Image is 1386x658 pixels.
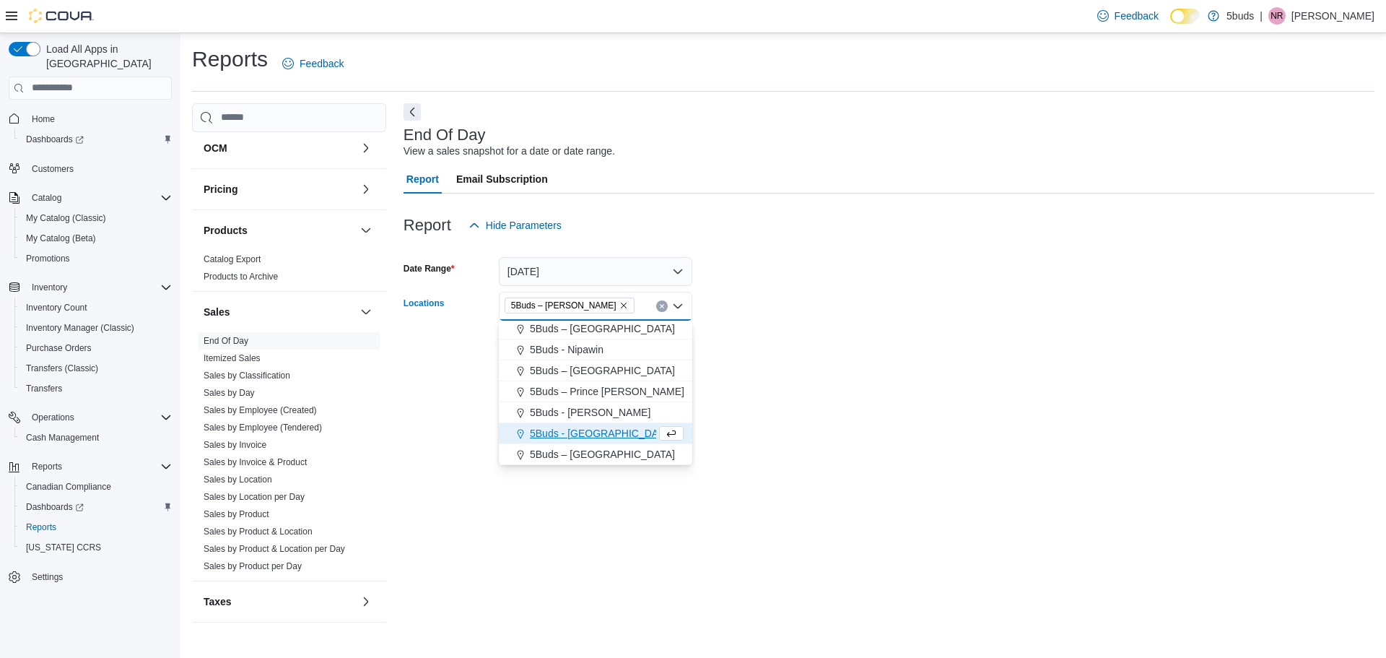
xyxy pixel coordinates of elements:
button: Remove 5Buds – Warman from selection in this group [619,301,628,310]
button: Purchase Orders [14,338,178,358]
a: Promotions [20,250,76,267]
span: Sales by Location per Day [204,491,305,503]
nav: Complex example [9,103,172,625]
button: 5Buds - [PERSON_NAME] [499,402,692,423]
span: Dark Mode [1170,24,1171,25]
a: Catalog Export [204,254,261,264]
button: Clear input [656,300,668,312]
span: Operations [26,409,172,426]
button: [US_STATE] CCRS [14,537,178,558]
button: [DATE] [499,257,692,286]
span: Inventory Manager (Classic) [26,322,134,334]
h3: End Of Day [404,126,486,144]
span: Cash Management [20,429,172,446]
span: Reports [26,458,172,475]
span: Sales by Product & Location [204,526,313,537]
a: Transfers (Classic) [20,360,104,377]
button: Promotions [14,248,178,269]
a: Transfers [20,380,68,397]
p: | [1260,7,1263,25]
h3: OCM [204,141,227,155]
button: Reports [14,517,178,537]
button: Taxes [357,593,375,610]
div: View a sales snapshot for a date or date range. [404,144,615,159]
img: Cova [29,9,94,23]
button: Customers [3,158,178,179]
span: Inventory [32,282,67,293]
span: 5Buds – Warman [505,298,635,313]
button: Close list of options [672,300,684,312]
span: Itemized Sales [204,352,261,364]
button: 5Buds – [GEOGRAPHIC_DATA] [499,444,692,465]
span: Load All Apps in [GEOGRAPHIC_DATA] [40,42,172,71]
span: Purchase Orders [26,342,92,354]
span: Sales by Employee (Tendered) [204,422,322,433]
a: Sales by Employee (Tendered) [204,423,322,433]
a: Feedback [1091,1,1164,30]
span: Home [26,110,172,128]
div: Sales [192,332,386,581]
button: Next [404,103,421,121]
span: My Catalog (Beta) [26,233,96,244]
span: Promotions [20,250,172,267]
button: Catalog [3,188,178,208]
span: 5Buds – [GEOGRAPHIC_DATA] [530,321,675,336]
button: Sales [204,305,354,319]
button: Reports [26,458,68,475]
span: 5Buds - Nipawin [530,342,603,357]
a: Sales by Invoice [204,440,266,450]
a: End Of Day [204,336,248,346]
span: Transfers (Classic) [20,360,172,377]
button: Catalog [26,189,67,207]
input: Dark Mode [1170,9,1200,24]
a: Inventory Count [20,299,93,316]
button: Taxes [204,594,354,609]
button: 5Buds – [GEOGRAPHIC_DATA] [499,360,692,381]
a: Dashboards [20,498,90,516]
a: My Catalog (Beta) [20,230,102,247]
span: NR [1270,7,1283,25]
button: Inventory [26,279,73,296]
a: Sales by Location per Day [204,492,305,502]
span: Sales by Product [204,508,269,520]
a: Settings [26,568,69,586]
a: Sales by Day [204,388,255,398]
span: Catalog [26,189,172,207]
a: Sales by Location [204,475,272,485]
button: Transfers [14,378,178,399]
div: Products [192,251,386,291]
a: Sales by Product & Location per Day [204,544,345,554]
span: 5Buds – [PERSON_NAME] [511,298,616,313]
span: Cash Management [26,432,99,443]
span: End Of Day [204,335,248,347]
button: 5Buds - [GEOGRAPHIC_DATA] [499,423,692,444]
span: 5Buds – [GEOGRAPHIC_DATA] [530,363,675,378]
a: Home [26,111,61,128]
span: Inventory [26,279,172,296]
button: Operations [3,407,178,428]
button: My Catalog (Classic) [14,208,178,228]
span: Inventory Count [20,299,172,316]
span: Washington CCRS [20,539,172,556]
span: 5Buds - [PERSON_NAME] [530,405,650,420]
span: Customers [26,160,172,178]
h3: Taxes [204,594,232,609]
button: Operations [26,409,80,426]
span: Inventory Count [26,302,87,313]
span: Purchase Orders [20,339,172,357]
span: My Catalog (Classic) [26,212,106,224]
span: Sales by Location [204,474,272,485]
span: Dashboards [20,131,172,148]
a: Reports [20,519,62,536]
a: Dashboards [14,497,178,517]
span: Dashboards [20,498,172,516]
h3: Report [404,217,451,234]
span: Dashboards [26,501,84,513]
span: Home [32,113,55,125]
button: Hide Parameters [463,211,567,240]
a: My Catalog (Classic) [20,209,112,227]
span: Sales by Employee (Created) [204,404,317,416]
h3: Products [204,223,248,238]
span: Transfers (Classic) [26,363,98,374]
button: OCM [204,141,354,155]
